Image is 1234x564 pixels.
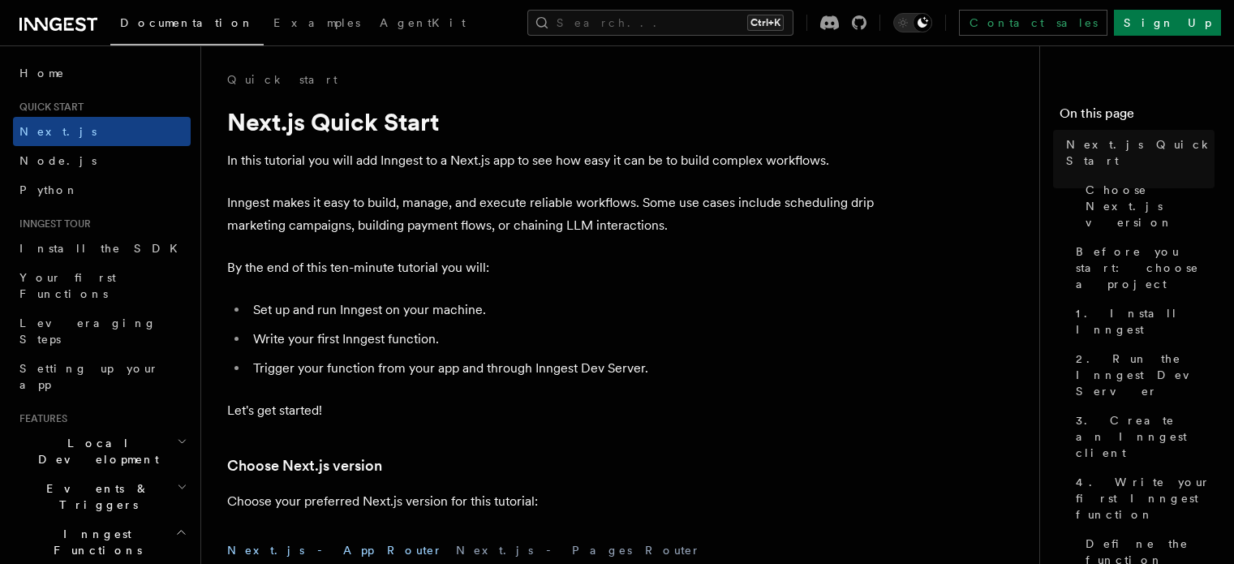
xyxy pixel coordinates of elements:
li: Write your first Inngest function. [248,328,876,351]
span: Install the SDK [19,242,187,255]
a: Install the SDK [13,234,191,263]
h4: On this page [1060,104,1215,130]
a: Next.js Quick Start [1060,130,1215,175]
a: 2. Run the Inngest Dev Server [1069,344,1215,406]
a: Choose Next.js version [227,454,382,477]
span: Home [19,65,65,81]
span: Local Development [13,435,177,467]
span: Setting up your app [19,362,159,391]
a: 3. Create an Inngest client [1069,406,1215,467]
button: Toggle dark mode [893,13,932,32]
span: Quick start [13,101,84,114]
span: Your first Functions [19,271,116,300]
a: 4. Write your first Inngest function [1069,467,1215,529]
a: Documentation [110,5,264,45]
a: Examples [264,5,370,44]
button: Local Development [13,428,191,474]
a: Your first Functions [13,263,191,308]
button: Search...Ctrl+K [527,10,793,36]
a: Sign Up [1114,10,1221,36]
span: Features [13,412,67,425]
a: Home [13,58,191,88]
kbd: Ctrl+K [747,15,784,31]
p: Choose your preferred Next.js version for this tutorial: [227,490,876,513]
span: Node.js [19,154,97,167]
a: Leveraging Steps [13,308,191,354]
h1: Next.js Quick Start [227,107,876,136]
span: Next.js [19,125,97,138]
li: Set up and run Inngest on your machine. [248,299,876,321]
a: Choose Next.js version [1079,175,1215,237]
a: Quick start [227,71,338,88]
p: Inngest makes it easy to build, manage, and execute reliable workflows. Some use cases include sc... [227,192,876,237]
a: Next.js [13,117,191,146]
li: Trigger your function from your app and through Inngest Dev Server. [248,357,876,380]
span: Events & Triggers [13,480,177,513]
button: Events & Triggers [13,474,191,519]
span: 1. Install Inngest [1076,305,1215,338]
a: Python [13,175,191,205]
a: Contact sales [959,10,1107,36]
p: Let's get started! [227,399,876,422]
span: AgentKit [380,16,466,29]
span: Before you start: choose a project [1076,243,1215,292]
span: Next.js Quick Start [1066,136,1215,169]
span: Inngest tour [13,217,91,230]
span: 4. Write your first Inngest function [1076,474,1215,523]
span: Python [19,183,79,196]
span: Inngest Functions [13,526,175,558]
a: 1. Install Inngest [1069,299,1215,344]
span: 3. Create an Inngest client [1076,412,1215,461]
span: Documentation [120,16,254,29]
a: Before you start: choose a project [1069,237,1215,299]
a: Setting up your app [13,354,191,399]
span: 2. Run the Inngest Dev Server [1076,351,1215,399]
a: Node.js [13,146,191,175]
span: Leveraging Steps [19,316,157,346]
span: Examples [273,16,360,29]
p: By the end of this ten-minute tutorial you will: [227,256,876,279]
p: In this tutorial you will add Inngest to a Next.js app to see how easy it can be to build complex... [227,149,876,172]
a: AgentKit [370,5,475,44]
span: Choose Next.js version [1086,182,1215,230]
